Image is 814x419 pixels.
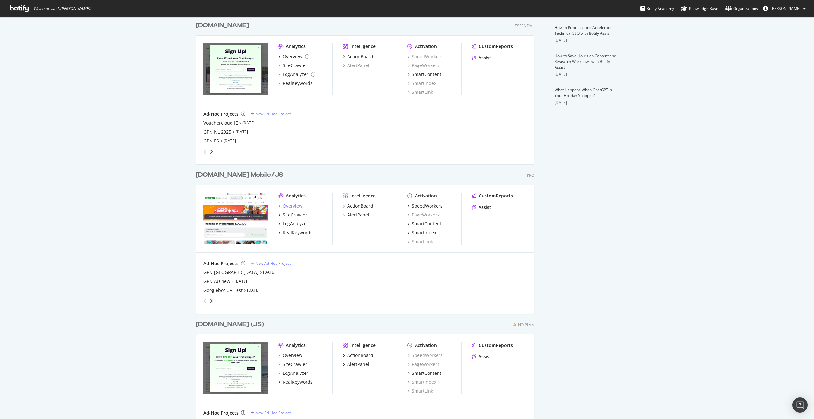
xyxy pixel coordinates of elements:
[407,89,433,95] a: SmartLink
[350,193,376,199] div: Intelligence
[278,71,315,78] a: LogAnalyzer
[472,354,491,360] a: Assist
[792,397,808,413] div: Open Intercom Messenger
[515,23,534,29] div: Essential
[412,230,436,236] div: SmartIndex
[203,342,268,394] img: groupon.au
[196,320,264,329] div: [DOMAIN_NAME] (JS)
[479,342,513,348] div: CustomReports
[255,410,291,416] div: New Ad-Hoc Project
[472,43,513,50] a: CustomReports
[203,129,231,135] a: GPN NL 2025
[196,170,286,180] a: [DOMAIN_NAME] Mobile/JS
[283,71,308,78] div: LogAnalyzer
[203,138,219,144] a: GPN ES
[283,203,302,209] div: Overview
[203,120,238,126] a: Vouchercloud IE
[251,111,291,117] a: New Ad-Hoc Project
[278,361,307,367] a: SiteCrawler
[681,5,718,12] div: Knowledge Base
[347,203,373,209] div: ActionBoard
[247,287,259,293] a: [DATE]
[196,320,266,329] a: [DOMAIN_NAME] (JS)
[407,53,443,60] a: SpeedWorkers
[479,204,491,210] div: Assist
[242,120,255,126] a: [DATE]
[555,38,618,43] div: [DATE]
[479,354,491,360] div: Assist
[286,342,306,348] div: Analytics
[255,261,291,266] div: New Ad-Hoc Project
[278,80,313,86] a: RealKeywords
[286,193,306,199] div: Analytics
[343,62,369,69] a: AlertPanel
[283,62,307,69] div: SiteCrawler
[283,379,313,385] div: RealKeywords
[527,173,534,178] div: Pro
[407,238,433,245] a: SmartLink
[203,193,268,244] img: groupon.com
[283,352,302,359] div: Overview
[224,138,236,143] a: [DATE]
[283,53,302,60] div: Overview
[407,221,441,227] a: SmartContent
[479,193,513,199] div: CustomReports
[347,352,373,359] div: ActionBoard
[255,111,291,117] div: New Ad-Hoc Project
[196,21,252,30] a: [DOMAIN_NAME]
[203,43,268,95] img: groupon.ie
[479,43,513,50] div: CustomReports
[278,379,313,385] a: RealKeywords
[209,298,214,304] div: angle-right
[203,287,243,293] a: Googlebot UA Test
[283,230,313,236] div: RealKeywords
[278,221,308,227] a: LogAnalyzer
[283,80,313,86] div: RealKeywords
[203,260,238,267] div: Ad-Hoc Projects
[347,53,373,60] div: ActionBoard
[415,193,437,199] div: Activation
[201,296,209,306] div: angle-left
[283,370,308,376] div: LogAnalyzer
[407,361,439,367] div: PageWorkers
[283,221,308,227] div: LogAnalyzer
[412,203,443,209] div: SpeedWorkers
[251,410,291,416] a: New Ad-Hoc Project
[407,230,436,236] a: SmartIndex
[203,278,230,285] a: GPN AU new
[203,269,259,276] a: GPN [GEOGRAPHIC_DATA]
[415,342,437,348] div: Activation
[196,21,249,30] div: [DOMAIN_NAME]
[343,203,373,209] a: ActionBoard
[407,379,436,385] a: SmartIndex
[412,71,441,78] div: SmartContent
[640,5,674,12] div: Botify Academy
[278,230,313,236] a: RealKeywords
[203,410,238,416] div: Ad-Hoc Projects
[407,370,441,376] a: SmartContent
[472,55,491,61] a: Assist
[286,43,306,50] div: Analytics
[201,147,209,157] div: angle-left
[407,388,433,394] a: SmartLink
[407,62,439,69] div: PageWorkers
[758,3,811,14] button: [PERSON_NAME]
[350,43,376,50] div: Intelligence
[203,111,238,117] div: Ad-Hoc Projects
[407,71,441,78] a: SmartContent
[555,87,612,98] a: What Happens When ChatGPT Is Your Holiday Shopper?
[278,203,302,209] a: Overview
[725,5,758,12] div: Organizations
[407,352,443,359] a: SpeedWorkers
[415,43,437,50] div: Activation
